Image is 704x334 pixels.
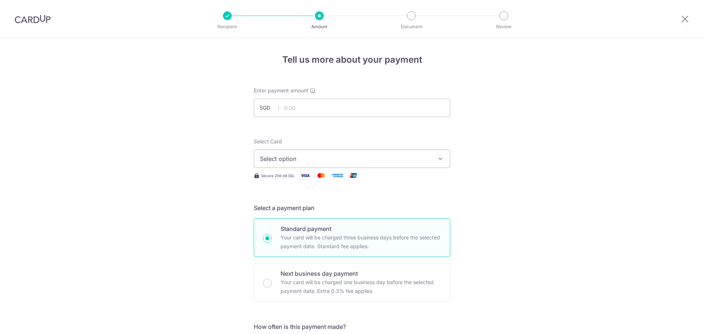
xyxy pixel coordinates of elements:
h4: Tell us more about your payment [254,53,450,66]
p: Document [384,23,439,30]
span: SGD [260,104,279,111]
h5: Select a payment plan [254,203,450,212]
p: Next business day payment [280,269,441,278]
span: Select option [260,154,431,163]
img: Visa [298,171,312,180]
p: Standard payment [280,224,441,233]
p: Review [477,23,531,30]
span: translation missing: en.payables.payment_networks.credit_card.summary.labels.select_card [254,138,282,144]
img: Union Pay [346,171,361,180]
h5: How often is this payment made? [254,322,450,331]
img: American Express [330,171,345,180]
p: Amount [292,23,346,30]
img: Mastercard [314,171,329,180]
input: 0.00 [254,99,450,117]
button: Select option [254,150,450,168]
p: Recipient [200,23,254,30]
span: Secure 256-bit SSL [261,173,295,179]
p: Your card will be charged one business day before the selected payment date. Extra 0.3% fee applies. [280,278,441,296]
img: CardUp [15,15,51,23]
p: Your card will be charged three business days before the selected payment date. Standard fee appl... [280,233,441,251]
span: Enter payment amount [254,87,308,94]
